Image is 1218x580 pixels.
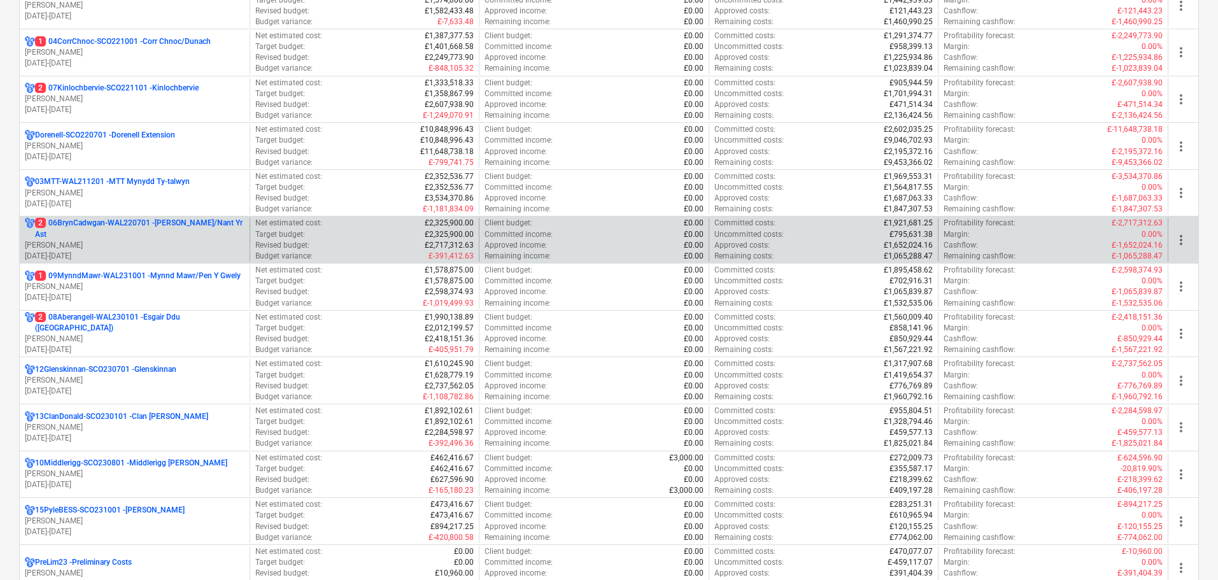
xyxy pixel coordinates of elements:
[485,229,553,240] p: Committed income :
[255,135,305,146] p: Target budget :
[35,130,175,141] p: Dorenell-SCO220701 - Dorenell Extension
[714,99,770,110] p: Approved costs :
[944,146,978,157] p: Cashflow :
[684,52,704,63] p: £0.00
[425,171,474,182] p: £2,352,536.77
[714,31,775,41] p: Committed costs :
[255,323,305,334] p: Target budget :
[944,218,1016,229] p: Profitability forecast :
[684,78,704,88] p: £0.00
[25,218,35,239] div: Project has multi currencies enabled
[1112,286,1163,297] p: £-1,065,839.87
[35,218,46,228] span: 2
[25,458,35,469] div: Project has multi currencies enabled
[25,271,35,281] div: Project has multi currencies enabled
[714,312,775,323] p: Committed costs :
[884,88,933,99] p: £1,701,994.31
[425,99,474,110] p: £2,607,938.90
[889,229,933,240] p: £795,631.38
[485,182,553,193] p: Committed income :
[428,63,474,74] p: £-848,105.32
[684,240,704,251] p: £0.00
[485,31,532,41] p: Client budget :
[25,188,244,199] p: [PERSON_NAME]
[714,251,774,262] p: Remaining costs :
[485,323,553,334] p: Committed income :
[25,83,244,115] div: 207Kinlochbervie-SCO221101 -Kinlochbervie[PERSON_NAME][DATE]-[DATE]
[485,63,551,74] p: Remaining income :
[884,63,933,74] p: £1,023,839.04
[884,265,933,276] p: £1,895,458.62
[884,124,933,135] p: £2,602,035.25
[425,78,474,88] p: £1,333,518.33
[684,31,704,41] p: £0.00
[1112,157,1163,168] p: £-9,453,366.02
[684,286,704,297] p: £0.00
[35,312,244,334] p: 08Aberangell-WAL230101 - Esgair Ddu ([GEOGRAPHIC_DATA])
[25,312,244,356] div: 208Aberangell-WAL230101 -Esgair Ddu ([GEOGRAPHIC_DATA])[PERSON_NAME][DATE]-[DATE]
[485,265,532,276] p: Client budget :
[884,146,933,157] p: £2,195,372.16
[35,271,241,281] p: 09MynndMawr-WAL231001 - Mynnd Mawr/Pen Y Gwely
[425,286,474,297] p: £2,598,374.93
[25,218,244,262] div: 206BrynCadwgan-WAL220701 -[PERSON_NAME]/Nant Yr Ast[PERSON_NAME][DATE]-[DATE]
[485,124,532,135] p: Client budget :
[420,135,474,146] p: £10,848,996.43
[684,312,704,323] p: £0.00
[684,182,704,193] p: £0.00
[714,265,775,276] p: Committed costs :
[944,171,1016,182] p: Profitability forecast :
[944,276,970,286] p: Margin :
[889,99,933,110] p: £471,514.34
[714,229,784,240] p: Uncommitted costs :
[684,135,704,146] p: £0.00
[425,31,474,41] p: £1,387,377.53
[884,52,933,63] p: £1,225,934.86
[425,41,474,52] p: £1,401,668.58
[25,411,244,444] div: 13ClanDonald-SCO230101 -Clan [PERSON_NAME][PERSON_NAME][DATE]-[DATE]
[714,124,775,135] p: Committed costs :
[425,6,474,17] p: £1,582,433.48
[884,110,933,121] p: £2,136,424.56
[25,104,244,115] p: [DATE] - [DATE]
[714,78,775,88] p: Committed costs :
[714,110,774,121] p: Remaining costs :
[425,193,474,204] p: £3,534,370.86
[714,323,784,334] p: Uncommitted costs :
[884,171,933,182] p: £1,969,553.31
[255,146,309,157] p: Revised budget :
[425,240,474,251] p: £2,717,312.63
[428,157,474,168] p: £-799,741.75
[1173,326,1189,341] span: more_vert
[485,312,532,323] p: Client budget :
[35,36,211,47] p: 04CorrChnoc-SCO221001 - Corr Chnoc/Dunach
[425,218,474,229] p: £2,325,900.00
[884,182,933,193] p: £1,564,817.55
[714,218,775,229] p: Committed costs :
[485,171,532,182] p: Client budget :
[25,557,244,579] div: PreLim23 -Preliminary Costs[PERSON_NAME]
[25,199,244,209] p: [DATE] - [DATE]
[425,88,474,99] p: £1,358,867.99
[684,193,704,204] p: £0.00
[255,298,313,309] p: Budget variance :
[684,110,704,121] p: £0.00
[485,251,551,262] p: Remaining income :
[25,364,244,397] div: 12Glenskinnan-SCO230701 -Glenskinnan[PERSON_NAME][DATE]-[DATE]
[25,152,244,162] p: [DATE] - [DATE]
[944,135,970,146] p: Margin :
[684,265,704,276] p: £0.00
[889,78,933,88] p: £905,944.59
[485,78,532,88] p: Client budget :
[1173,185,1189,201] span: more_vert
[485,110,551,121] p: Remaining income :
[684,63,704,74] p: £0.00
[684,251,704,262] p: £0.00
[255,240,309,251] p: Revised budget :
[884,218,933,229] p: £1,921,681.25
[889,41,933,52] p: £958,399.13
[1173,373,1189,388] span: more_vert
[889,323,933,334] p: £858,141.96
[485,276,553,286] p: Committed income :
[255,251,313,262] p: Budget variance :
